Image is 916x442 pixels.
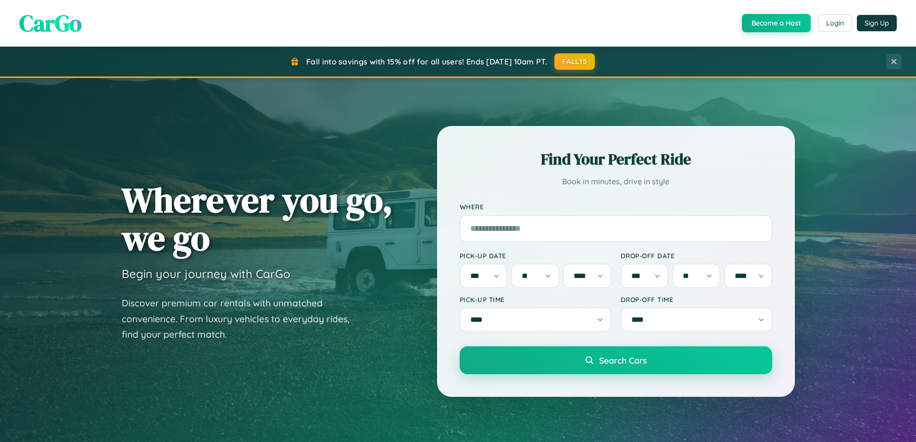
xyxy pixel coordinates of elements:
button: Become a Host [742,14,811,32]
button: Sign Up [857,15,897,31]
span: Search Cars [599,355,647,366]
p: Discover premium car rentals with unmatched convenience. From luxury vehicles to everyday rides, ... [122,295,362,342]
span: Fall into savings with 15% off for all users! Ends [DATE] 10am PT. [306,57,547,66]
label: Where [460,203,772,211]
label: Drop-off Date [621,252,772,260]
h2: Find Your Perfect Ride [460,149,772,170]
h3: Begin your journey with CarGo [122,266,290,281]
button: FALL15 [554,53,595,70]
p: Book in minutes, drive in style [460,175,772,189]
button: Login [818,14,852,32]
label: Pick-up Time [460,295,611,303]
button: Search Cars [460,346,772,374]
label: Drop-off Time [621,295,772,303]
h1: Wherever you go, we go [122,181,393,257]
label: Pick-up Date [460,252,611,260]
span: CarGo [19,7,82,39]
